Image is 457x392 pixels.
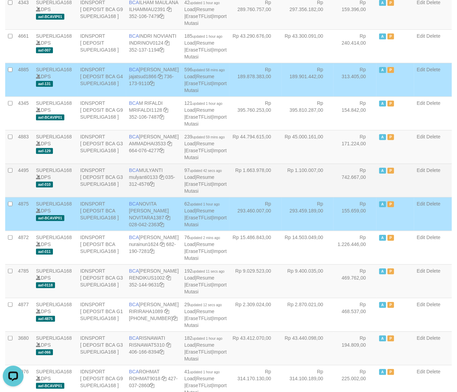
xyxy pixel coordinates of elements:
[184,302,227,328] span: | | |
[15,29,33,63] td: 4661
[282,164,334,197] td: Rp 1.100.007,00
[36,268,72,274] a: SUPERLIGA168
[282,197,334,231] td: Rp 293.459.189,00
[229,298,282,331] td: Rp 2.309.024,00
[427,302,440,307] a: Delete
[15,97,33,130] td: 4345
[184,235,227,261] span: | | |
[184,100,227,127] span: | | |
[427,235,440,240] a: Delete
[129,107,162,113] a: MRIFALDI1128
[229,164,282,197] td: Rp 1.663.978,00
[387,67,394,73] span: Paused
[387,201,394,207] span: Paused
[15,130,33,164] td: 4883
[387,302,394,308] span: Paused
[126,298,182,331] td: [PERSON_NAME] [PHONE_NUMBER]
[379,34,386,39] span: Active
[417,134,425,139] a: Edit
[184,167,227,194] span: | | |
[149,248,154,254] a: Copy 6821907281 to clipboard
[417,369,425,374] a: Edit
[184,309,195,314] a: Load
[33,63,77,97] td: DPS
[159,174,164,180] a: Copy mulyanti0133 to clipboard
[282,331,334,365] td: Rp 43.440.098,00
[36,215,64,221] span: aaf-BCAVIP01
[129,167,139,173] span: BCA
[184,342,195,348] a: Load
[229,197,282,231] td: Rp 293.460.007,00
[282,29,334,63] td: Rp 43.300.091,00
[129,302,139,307] span: BCA
[185,148,211,153] a: EraseTFList
[190,1,220,5] span: updated 1 hour ago
[184,268,225,274] span: 192
[33,130,77,164] td: DPS
[36,67,72,72] a: SUPERLIGA168
[77,97,126,130] td: IDNSPORT [ DEPOSIT BCA G9 SUPERLIGA168 ]
[333,97,376,130] td: Rp 154.842,00
[379,369,386,375] span: Active
[129,7,165,12] a: ILHAMMAU2391
[379,302,386,308] span: Active
[185,47,211,53] a: EraseTFList
[387,336,394,341] span: Paused
[129,100,139,106] span: BCA
[184,148,227,160] a: Import Mutasi
[77,264,126,298] td: IDNSPORT [ DEPOSIT BCA G3 SUPERLIGA168 ]
[387,168,394,174] span: Paused
[126,231,182,264] td: [PERSON_NAME] 682-190-7281
[184,275,195,281] a: Load
[159,114,164,120] a: Copy 3521067487 to clipboard
[15,63,33,97] td: 4885
[333,298,376,331] td: Rp 468.537,00
[167,7,172,12] a: Copy ILHAMMAU2391 to clipboard
[427,134,440,139] a: Delete
[333,130,376,164] td: Rp 171.224,00
[427,100,440,106] a: Delete
[387,235,394,241] span: Paused
[185,349,211,355] a: EraseTFList
[333,231,376,264] td: Rp 1.226.446,00
[36,47,53,53] span: aaf-007
[184,181,227,194] a: Import Mutasi
[184,174,195,180] a: Load
[184,376,195,381] a: Load
[184,241,195,247] a: Load
[379,101,386,107] span: Active
[184,268,227,294] span: | | |
[36,167,72,173] a: SUPERLIGA168
[333,29,376,63] td: Rp 240.414,00
[333,331,376,365] td: Rp 194.809,00
[190,370,220,374] span: updated 1 hour ago
[185,383,211,388] a: EraseTFList
[33,331,77,365] td: DPS
[184,40,195,46] a: Load
[184,167,222,173] span: 97
[165,40,170,46] a: Copy INDRINOV0124 to clipboard
[184,235,220,240] span: 76
[77,29,126,63] td: IDNSPORT [ DEPOSIT SUPERLIGA168 ]
[184,215,227,227] a: Import Mutasi
[77,63,126,97] td: IDNSPORT [ DEPOSIT BCA G4 SUPERLIGA168 ]
[229,63,282,97] td: Rp 189.878.383,00
[192,337,222,340] span: updated 1 hour ago
[190,236,220,240] span: updated 2 mins ago
[33,197,77,231] td: DPS
[36,249,53,255] span: aaf-011
[417,335,425,341] a: Edit
[33,298,77,331] td: DPS
[282,231,334,264] td: Rp 14.503.049,00
[387,369,394,375] span: Paused
[196,376,214,381] a: Resume
[15,331,33,365] td: 3680
[36,369,72,374] a: SUPERLIGA168
[129,215,164,220] a: NOVITARA1387
[166,275,171,281] a: Copy RENDIKUS1002 to clipboard
[33,164,77,197] td: DPS
[36,316,55,322] span: aaf-4875
[184,208,195,213] a: Load
[427,67,440,72] a: Delete
[126,63,182,97] td: [PERSON_NAME] 736-173-9110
